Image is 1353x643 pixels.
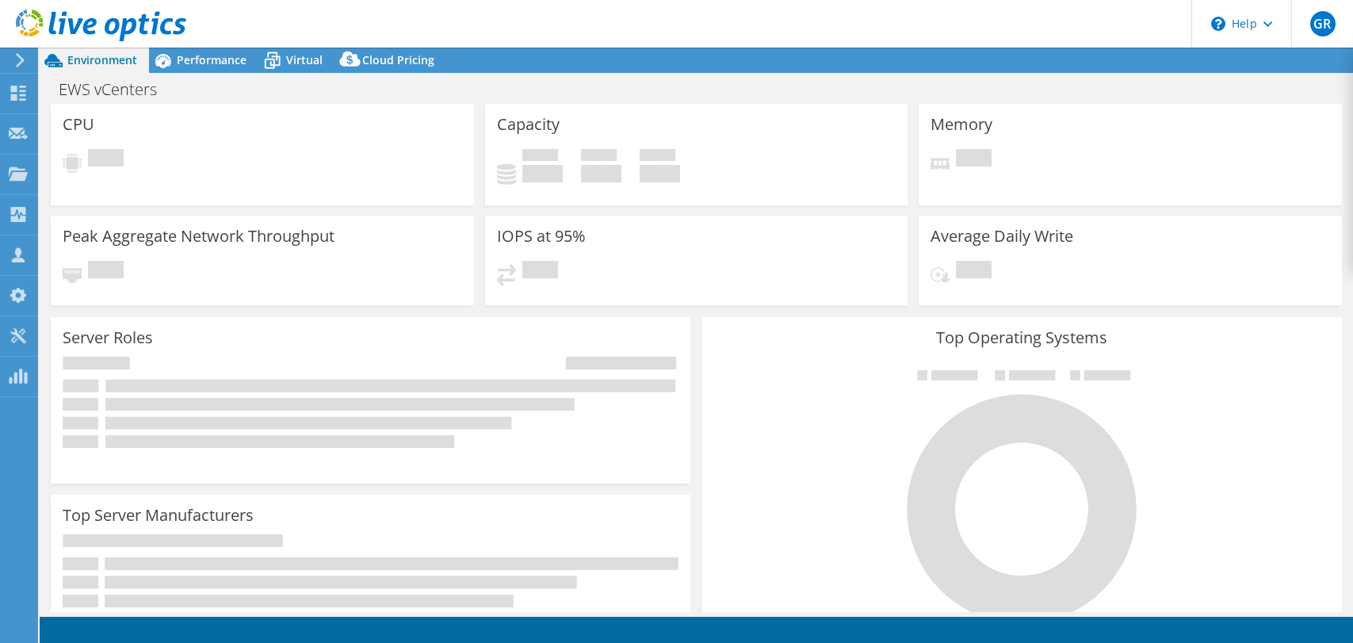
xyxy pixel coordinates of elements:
span: Pending [88,261,124,282]
span: Pending [956,261,992,282]
span: Free [581,149,617,165]
h4: 0 GiB [640,165,680,182]
h3: CPU [63,116,94,133]
span: Used [522,149,558,165]
h3: Top Operating Systems [713,329,1329,346]
span: Cloud Pricing [362,52,434,67]
span: Pending [522,261,558,282]
h4: 0 GiB [522,165,563,182]
span: Virtual [286,52,323,67]
span: Performance [177,52,247,67]
span: Environment [67,52,137,67]
h3: Memory [931,116,992,133]
h3: Top Server Manufacturers [63,507,254,524]
h3: Server Roles [63,329,153,346]
span: Pending [956,149,992,170]
h1: EWS vCenters [52,81,182,98]
span: GR [1310,11,1336,36]
h4: 0 GiB [581,165,621,182]
h3: Capacity [497,116,560,133]
span: Pending [88,149,124,170]
svg: \n [1211,17,1225,31]
h3: Average Daily Write [931,228,1073,245]
h3: IOPS at 95% [497,228,586,245]
h3: Peak Aggregate Network Throughput [63,228,334,245]
span: Total [640,149,675,165]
